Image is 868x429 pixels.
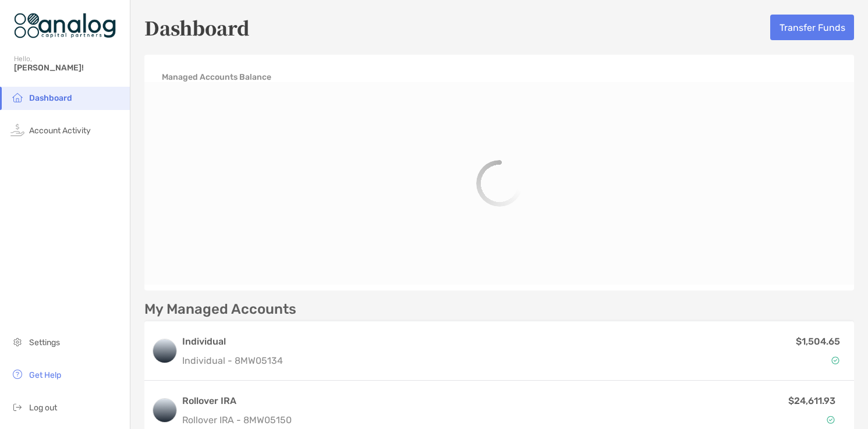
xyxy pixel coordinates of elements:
img: Account Status icon [827,416,835,424]
h5: Dashboard [144,14,250,41]
img: activity icon [10,123,24,137]
h3: Individual [182,335,283,349]
p: Individual - 8MW05134 [182,353,283,368]
p: Rollover IRA - 8MW05150 [182,413,617,427]
img: settings icon [10,335,24,349]
img: Zoe Logo [14,5,116,47]
img: logout icon [10,400,24,414]
span: Account Activity [29,126,91,136]
span: Settings [29,338,60,348]
img: household icon [10,90,24,104]
span: Get Help [29,370,61,380]
p: My Managed Accounts [144,302,296,317]
h3: Rollover IRA [182,394,617,408]
p: $1,504.65 [796,334,840,349]
span: [PERSON_NAME]! [14,63,123,73]
p: $24,611.93 [788,393,835,408]
img: Account Status icon [831,356,839,364]
span: Log out [29,403,57,413]
h4: Managed Accounts Balance [162,72,271,82]
span: Dashboard [29,93,72,103]
img: logo account [153,339,176,363]
button: Transfer Funds [770,15,854,40]
img: get-help icon [10,367,24,381]
img: logo account [153,399,176,422]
